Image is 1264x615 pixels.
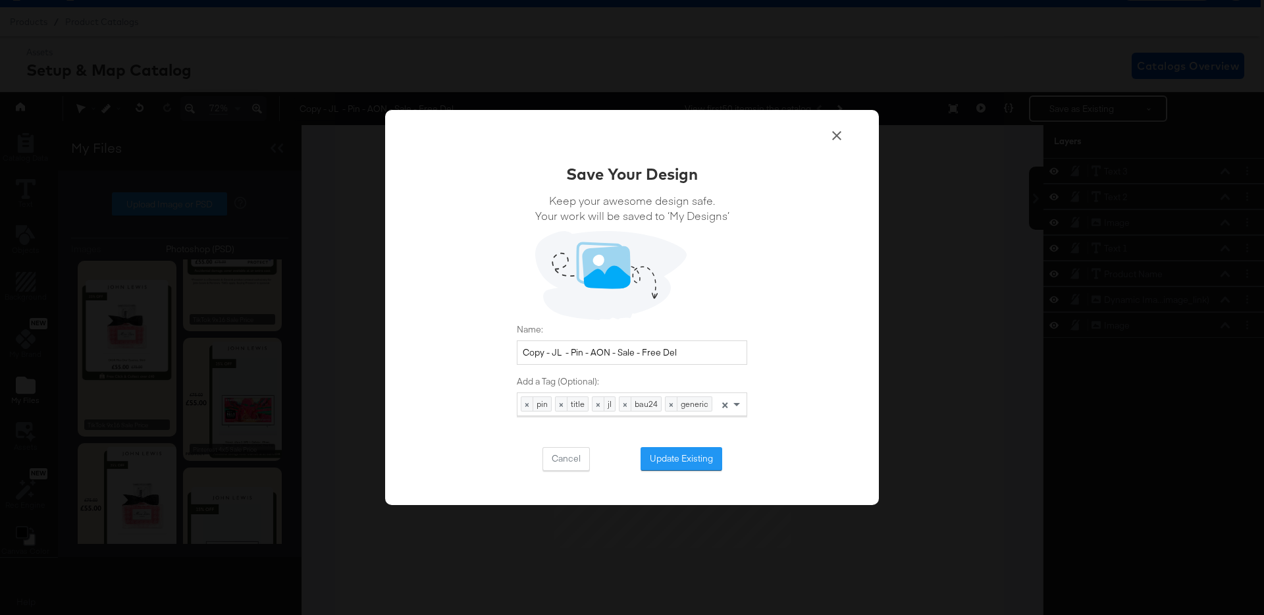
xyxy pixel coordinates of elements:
[517,375,747,388] label: Add a Tag (Optional):
[619,397,631,410] span: ×
[535,193,729,208] span: Keep your awesome design safe.
[556,397,567,410] span: ×
[533,397,551,410] span: pin
[604,397,615,410] span: jl
[567,397,588,410] span: title
[566,163,698,185] div: Save Your Design
[722,398,728,410] span: ×
[592,397,604,410] span: ×
[666,397,677,410] span: ×
[641,447,722,471] button: Update Existing
[631,397,661,410] span: bau24
[517,323,747,336] label: Name:
[542,447,590,471] button: Cancel
[535,208,729,223] span: Your work will be saved to ‘My Designs’
[677,397,712,410] span: generic
[719,393,730,415] span: Clear all
[521,397,533,410] span: ×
